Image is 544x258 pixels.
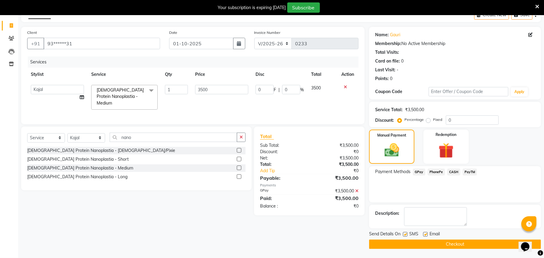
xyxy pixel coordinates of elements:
span: PhonePe [428,169,445,176]
div: Net: [256,155,309,161]
div: Description: [375,210,399,217]
label: Client [27,30,37,35]
div: Name: [375,32,389,38]
iframe: chat widget [519,234,538,252]
label: Fixed [433,117,442,122]
label: Date [169,30,177,35]
div: - [397,67,398,73]
div: Card on file: [375,58,400,64]
button: Apply [511,87,528,96]
span: 3500 [311,85,321,91]
button: +91 [27,38,44,49]
span: SMS [409,231,418,238]
span: GPay [413,169,425,176]
div: ₹3,500.00 [309,195,363,202]
div: ₹3,500.00 [309,155,363,161]
th: Disc [252,68,307,81]
div: [DEMOGRAPHIC_DATA] Protein Nanoplastia - Medium [27,165,133,171]
div: Service Total: [375,107,403,113]
div: Balance : [256,203,309,209]
th: Qty [161,68,192,81]
div: Services [28,56,363,68]
div: Discount: [375,117,394,124]
th: Stylist [27,68,88,81]
button: Subscribe [287,2,320,13]
span: [DEMOGRAPHIC_DATA] Protein Nanoplastia - Medium [97,87,144,106]
img: _cash.svg [380,142,404,159]
span: % [300,87,304,93]
span: Total [260,133,274,140]
div: ₹3,500.00 [309,161,363,168]
input: Search by Name/Mobile/Email/Code [43,38,160,49]
div: Paid: [256,195,309,202]
span: F [274,87,276,93]
div: ₹0 [309,203,363,209]
th: Action [338,68,359,81]
th: Price [192,68,252,81]
span: Email [430,231,440,238]
div: No Active Membership [375,40,535,47]
a: x [112,100,115,106]
input: Enter Offer / Coupon Code [429,87,508,96]
div: Discount: [256,149,309,155]
span: | [278,87,280,93]
span: Send Details On [369,231,401,238]
div: 0 [401,58,404,64]
div: ₹0 [309,149,363,155]
div: Last Visit: [375,67,395,73]
div: Membership: [375,40,401,47]
div: [DEMOGRAPHIC_DATA] Protein Nanoplastia - [DEMOGRAPHIC_DATA]/Pixie [27,147,175,154]
div: GPay [256,188,309,194]
a: Add Tip [256,168,318,174]
th: Total [307,68,338,81]
div: Points: [375,76,389,82]
label: Invoice Number [254,30,281,35]
label: Redemption [436,132,456,137]
a: Gauri [390,32,400,38]
div: Coupon Code [375,89,428,95]
div: [DEMOGRAPHIC_DATA] Protein Nanoplastia - Long [27,174,127,180]
div: ₹3,500.00 [309,142,363,149]
div: ₹3,500.00 [309,174,363,182]
div: Total Visits: [375,49,399,56]
label: Manual Payment [377,133,406,138]
button: Checkout [369,240,541,249]
th: Service [88,68,161,81]
div: Your subscription is expiring [DATE] [218,5,286,11]
div: Sub Total: [256,142,309,149]
div: [DEMOGRAPHIC_DATA] Protein Nanoplastia - Short [27,156,129,163]
div: Payable: [256,174,309,182]
div: 0 [390,76,392,82]
label: Percentage [404,117,424,122]
div: Payments [260,183,359,188]
div: Total: [256,161,309,168]
span: CASH [447,169,460,176]
span: PayTM [463,169,477,176]
div: ₹3,500.00 [309,188,363,194]
span: Payment Methods [375,169,410,175]
input: Search or Scan [110,133,237,142]
div: ₹3,500.00 [405,107,424,113]
div: ₹0 [318,168,363,174]
img: _gift.svg [434,141,459,160]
